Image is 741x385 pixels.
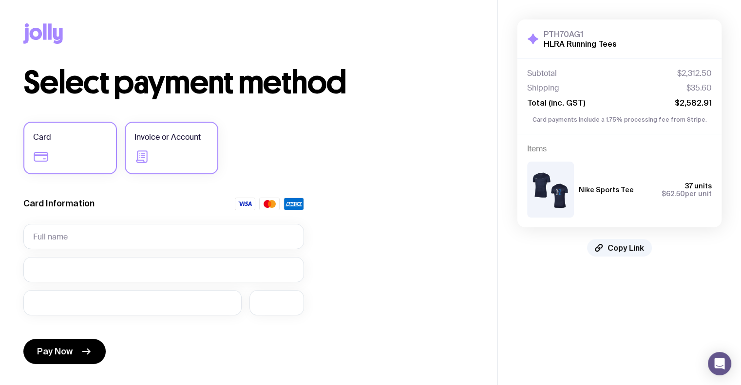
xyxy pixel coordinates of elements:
span: $2,582.91 [675,98,712,108]
input: Full name [23,224,304,249]
span: 37 units [685,182,712,190]
span: Subtotal [527,69,557,78]
iframe: Secure expiration date input frame [33,298,232,307]
button: Copy Link [587,239,652,257]
span: Pay Now [37,346,73,357]
h3: PTH70AG1 [544,29,617,39]
h4: Items [527,144,712,154]
div: Open Intercom Messenger [708,352,731,375]
span: Total (inc. GST) [527,98,585,108]
span: per unit [662,190,712,198]
p: Card payments include a 1.75% processing fee from Stripe. [527,115,712,124]
span: Shipping [527,83,559,93]
iframe: Secure card number input frame [33,265,294,274]
label: Card Information [23,198,95,209]
span: Copy Link [608,243,644,253]
h1: Select payment method [23,67,474,98]
span: Card [33,131,51,143]
button: Pay Now [23,339,106,364]
h3: Nike Sports Tee [579,186,634,194]
span: $35.60 [686,83,712,93]
span: $2,312.50 [677,69,712,78]
span: $62.50 [662,190,685,198]
h2: HLRA Running Tees [544,39,617,49]
span: Invoice or Account [134,131,201,143]
iframe: Secure CVC input frame [259,298,294,307]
